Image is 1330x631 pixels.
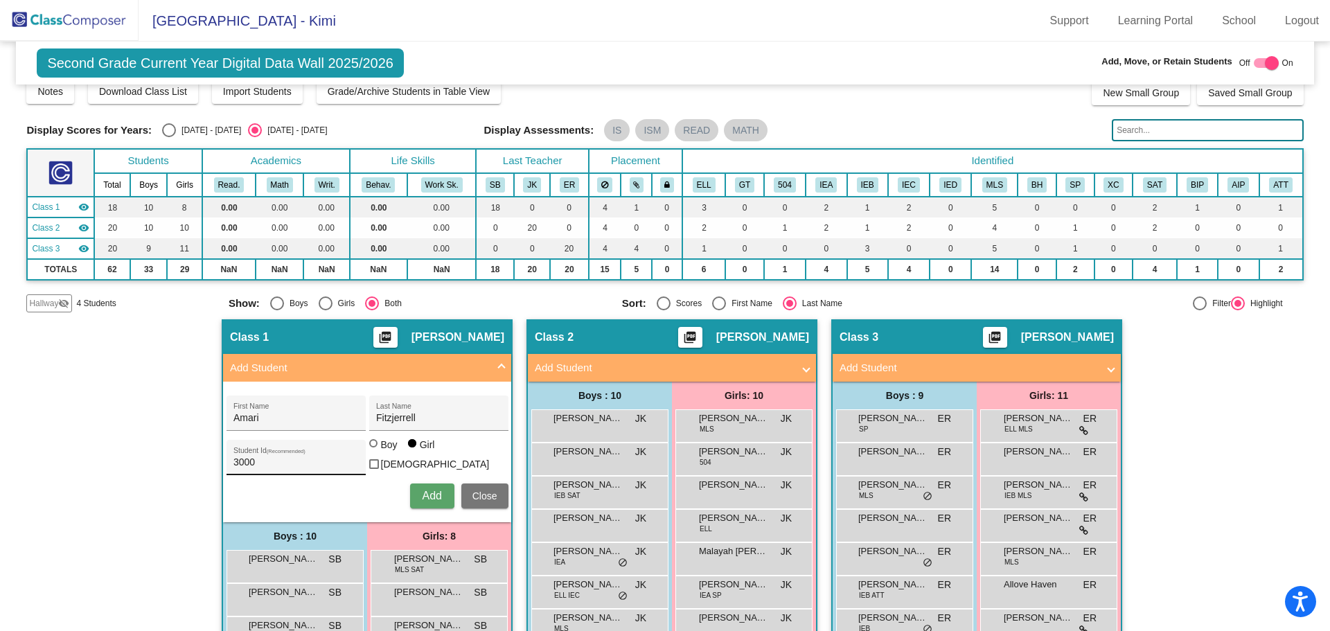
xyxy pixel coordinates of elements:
td: 0 [1018,217,1056,238]
th: Life Skills [350,149,477,173]
span: [PERSON_NAME] [699,478,768,492]
span: IEB MLS [1004,490,1031,501]
td: 0.00 [350,217,407,238]
td: 0.00 [202,238,256,259]
th: IEP-A [806,173,846,197]
span: ER [938,445,951,459]
td: 0 [1018,197,1056,217]
td: 0 [1133,238,1177,259]
td: 0.00 [303,217,349,238]
td: 1 [1259,197,1303,217]
span: [PERSON_NAME] [553,445,623,459]
button: SAT [1143,177,1167,193]
div: Filter [1207,297,1231,310]
td: NaN [256,259,304,280]
span: Display Scores for Years: [26,124,152,136]
div: Girl [419,438,435,452]
span: On [1282,57,1293,69]
span: [PERSON_NAME] [699,445,768,459]
th: Behavior Intervention Plan [1177,173,1218,197]
span: [PERSON_NAME] [1004,478,1073,492]
button: Close [461,483,508,508]
span: SP [859,424,868,434]
td: 10 [130,217,167,238]
span: Class 3 [32,242,60,255]
td: 0.00 [407,238,477,259]
td: 1 [621,197,652,217]
td: 2 [682,217,725,238]
div: Girls [332,297,355,310]
td: 0 [764,197,806,217]
div: Highlight [1245,297,1283,310]
th: IEP-Speech only [1056,173,1094,197]
th: IEP-B [847,173,888,197]
td: 1 [847,197,888,217]
span: [PERSON_NAME] [699,411,768,425]
button: IEC [898,177,920,193]
td: 0 [652,197,682,217]
th: Keep away students [589,173,621,197]
th: Girls [167,173,202,197]
td: 20 [550,238,589,259]
span: [PERSON_NAME] [1004,445,1073,459]
td: 0 [725,259,764,280]
span: [PERSON_NAME] [858,511,928,525]
button: BH [1027,177,1047,193]
td: Elaine Ross - No Class Name [27,238,94,259]
div: [DATE] - [DATE] [176,124,241,136]
td: 0.00 [303,238,349,259]
span: Show: [229,297,260,310]
button: MLS [982,177,1007,193]
mat-expansion-panel-header: Add Student [833,354,1121,382]
td: 33 [130,259,167,280]
span: Class 1 [230,330,269,344]
input: Search... [1112,119,1303,141]
div: Both [379,297,402,310]
mat-icon: visibility [78,222,89,233]
td: 18 [476,197,514,217]
span: JK [781,478,792,492]
button: Behav. [362,177,395,193]
td: TOTALS [27,259,94,280]
th: Academics [202,149,350,173]
td: 62 [94,259,130,280]
div: Add Student [223,382,511,522]
span: Class 2 [32,222,60,234]
td: 3 [847,238,888,259]
td: 0.00 [256,197,304,217]
th: Attendance +18 days [1259,173,1303,197]
mat-icon: visibility [78,243,89,254]
span: [PERSON_NAME] [411,330,504,344]
th: Boys [130,173,167,197]
div: Last Name [797,297,842,310]
td: 0.00 [407,217,477,238]
span: [PERSON_NAME] [716,330,809,344]
td: 0 [1218,197,1259,217]
td: 4 [971,217,1018,238]
td: NaN [202,259,256,280]
span: Display Assessments: [484,124,594,136]
span: JK [781,445,792,459]
div: Boys : 10 [223,522,367,550]
td: 8 [167,197,202,217]
td: 11 [167,238,202,259]
button: Grade/Archive Students in Table View [317,79,502,104]
td: 0.00 [256,238,304,259]
span: ER [938,411,951,426]
button: 504 [774,177,796,193]
input: First Name [233,413,358,424]
span: ELL MLS [1004,424,1033,434]
td: 5 [847,259,888,280]
div: Scores [671,297,702,310]
td: 5 [971,238,1018,259]
td: 20 [94,217,130,238]
span: 504 [700,457,711,468]
span: [PERSON_NAME] [1004,511,1073,525]
td: 1 [1177,197,1218,217]
button: Import Students [212,79,303,104]
span: [PERSON_NAME] [553,411,623,425]
span: [PERSON_NAME] [858,411,928,425]
td: 0 [1018,259,1056,280]
a: School [1211,10,1267,32]
th: Students [94,149,202,173]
